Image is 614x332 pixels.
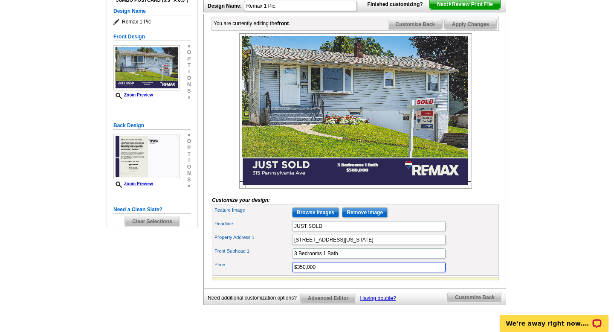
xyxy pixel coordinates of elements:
[187,94,191,101] span: »
[239,33,472,189] img: Z18886716_00001_1.jpg
[187,145,191,151] span: p
[368,1,428,7] strong: Finished customizing?
[113,7,191,15] h5: Design Name
[113,206,191,214] h5: Need a Clean Slate?
[360,295,396,301] a: Having trouble?
[448,2,452,6] img: button-next-arrow-white.png
[277,20,289,26] b: front
[187,170,191,177] span: n
[125,216,179,227] span: Clear Selections
[187,177,191,183] span: s
[214,220,291,227] label: Headline
[214,234,291,241] label: Property Address 1
[187,82,191,88] span: n
[113,134,180,179] img: Z18886716_00001_2.jpg
[342,207,388,218] input: Remove Image
[113,93,153,97] a: Zoom Preview
[113,45,180,90] img: Z18886716_00001_1.jpg
[448,292,502,303] span: Customize Back
[187,62,191,69] span: t
[113,17,191,26] span: Remax 1 Pic
[212,197,270,203] i: Customize your design:
[113,122,191,130] h5: Back Design
[187,132,191,138] span: »
[187,138,191,145] span: o
[214,207,291,214] label: Feature Image
[301,293,356,303] span: Advanced Editor
[187,88,191,94] span: s
[292,207,339,218] input: Browse Images
[187,157,191,164] span: i
[187,183,191,189] span: »
[208,3,242,9] strong: Design Name:
[445,19,496,29] span: Apply Changes
[187,69,191,75] span: i
[214,20,290,27] div: You are currently editing the .
[187,56,191,62] span: p
[187,43,191,50] span: »
[388,19,443,29] span: Customize Back
[187,151,191,157] span: t
[214,261,291,268] label: Price
[494,305,614,332] iframe: LiveChat chat widget
[187,164,191,170] span: o
[113,33,191,41] h5: Front Design
[113,181,153,186] a: Zoom Preview
[300,293,356,304] a: Advanced Editor
[214,248,291,255] label: Front Subhead 1
[187,75,191,82] span: o
[187,50,191,56] span: o
[208,293,300,303] div: Need additional customization options?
